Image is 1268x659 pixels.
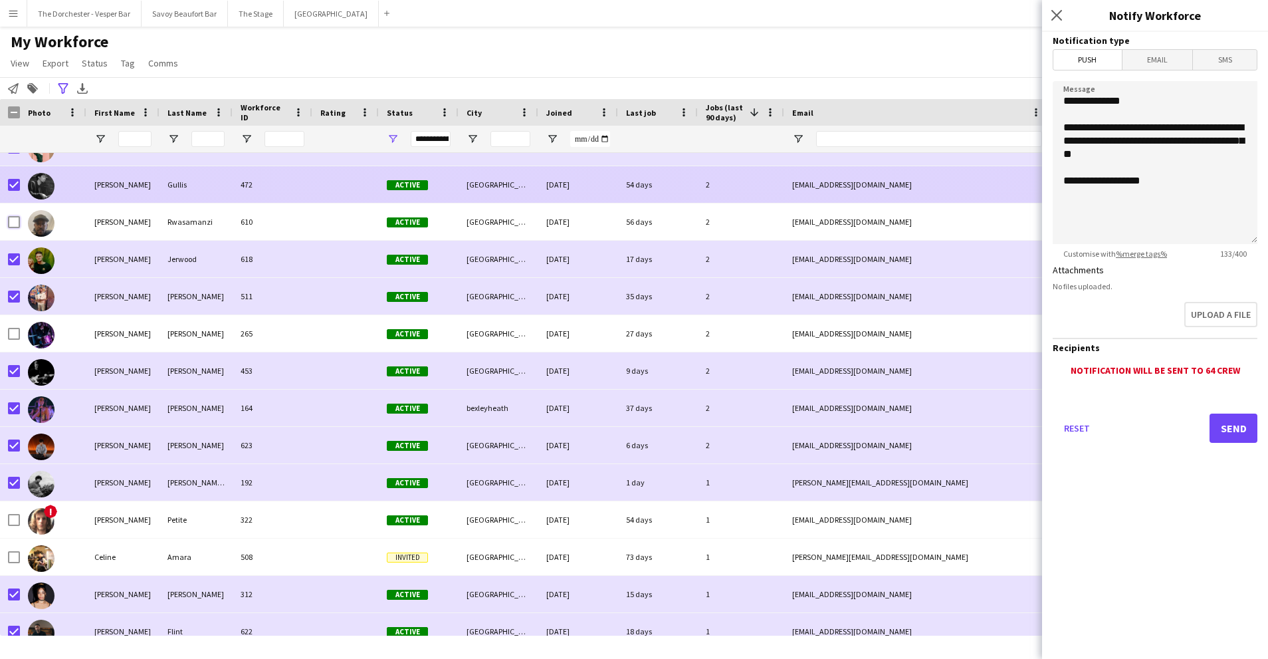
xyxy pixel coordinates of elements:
[784,501,1050,538] div: [EMAIL_ADDRESS][DOMAIN_NAME]
[387,553,428,563] span: Invited
[538,315,618,352] div: [DATE]
[538,241,618,277] div: [DATE]
[37,55,74,72] a: Export
[784,613,1050,650] div: [EMAIL_ADDRESS][DOMAIN_NAME]
[241,102,288,122] span: Workforce ID
[27,1,142,27] button: The Dorchester - Vesper Bar
[706,102,744,122] span: Jobs (last 90 days)
[25,80,41,96] app-action-btn: Add to tag
[459,539,538,575] div: [GEOGRAPHIC_DATA]
[28,108,51,118] span: Photo
[387,441,428,451] span: Active
[148,57,178,69] span: Comms
[538,539,618,575] div: [DATE]
[86,427,159,463] div: [PERSON_NAME]
[233,203,312,240] div: 610
[784,203,1050,240] div: [EMAIL_ADDRESS][DOMAIN_NAME]
[86,501,159,538] div: [PERSON_NAME]
[86,613,159,650] div: [PERSON_NAME]
[618,315,698,352] div: 27 days
[86,278,159,315] div: [PERSON_NAME]
[1210,414,1257,443] button: Send
[28,583,54,609] img: Celine Love Newkirk Asher
[387,180,428,190] span: Active
[387,217,428,227] span: Active
[698,352,784,389] div: 2
[538,166,618,203] div: [DATE]
[698,390,784,426] div: 2
[28,322,54,348] img: Matthias Stapleton
[264,131,304,147] input: Workforce ID Filter Input
[387,404,428,414] span: Active
[459,613,538,650] div: [GEOGRAPHIC_DATA]
[698,576,784,612] div: 1
[191,131,225,147] input: Last Name Filter Input
[538,352,618,389] div: [DATE]
[44,505,57,518] span: !
[459,464,538,501] div: [GEOGRAPHIC_DATA]
[159,501,233,538] div: Petite
[459,278,538,315] div: [GEOGRAPHIC_DATA]
[94,133,106,145] button: Open Filter Menu
[618,278,698,315] div: 35 days
[784,464,1050,501] div: [PERSON_NAME][EMAIL_ADDRESS][DOMAIN_NAME]
[618,203,698,240] div: 56 days
[792,133,804,145] button: Open Filter Menu
[459,576,538,612] div: [GEOGRAPHIC_DATA]
[1053,249,1178,259] span: Customise with
[538,613,618,650] div: [DATE]
[233,576,312,612] div: 312
[5,55,35,72] a: View
[698,278,784,315] div: 2
[546,108,572,118] span: Joined
[233,427,312,463] div: 623
[618,427,698,463] div: 6 days
[698,613,784,650] div: 1
[28,359,54,386] img: Mike Redfern
[1053,35,1257,47] h3: Notification type
[320,108,346,118] span: Rating
[538,427,618,463] div: [DATE]
[459,315,538,352] div: [GEOGRAPHIC_DATA]
[1053,342,1257,354] h3: Recipients
[698,241,784,277] div: 2
[459,166,538,203] div: [GEOGRAPHIC_DATA]
[43,57,68,69] span: Export
[387,329,428,339] span: Active
[28,545,54,572] img: Celine Amara
[1053,50,1122,70] span: Push
[55,80,71,96] app-action-btn: Advanced filters
[233,278,312,315] div: 511
[233,501,312,538] div: 322
[159,427,233,463] div: [PERSON_NAME]
[1193,50,1257,70] span: SMS
[86,576,159,612] div: [PERSON_NAME]
[618,613,698,650] div: 18 days
[538,203,618,240] div: [DATE]
[538,278,618,315] div: [DATE]
[159,539,233,575] div: Amara
[86,203,159,240] div: [PERSON_NAME]
[233,166,312,203] div: 472
[1184,302,1257,327] button: Upload a file
[5,80,21,96] app-action-btn: Notify workforce
[143,55,183,72] a: Comms
[784,427,1050,463] div: [EMAIL_ADDRESS][DOMAIN_NAME]
[159,390,233,426] div: [PERSON_NAME]
[618,501,698,538] div: 54 days
[1053,264,1104,276] label: Attachments
[387,292,428,302] span: Active
[816,131,1042,147] input: Email Filter Input
[74,80,90,96] app-action-btn: Export XLSX
[784,352,1050,389] div: [EMAIL_ADDRESS][DOMAIN_NAME]
[233,315,312,352] div: 265
[1053,414,1101,443] button: Reset
[387,133,399,145] button: Open Filter Menu
[467,133,478,145] button: Open Filter Menu
[387,478,428,488] span: Active
[467,108,482,118] span: City
[698,464,784,501] div: 1
[784,539,1050,575] div: [PERSON_NAME][EMAIL_ADDRESS][DOMAIN_NAME]
[159,576,233,612] div: [PERSON_NAME]
[546,133,558,145] button: Open Filter Menu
